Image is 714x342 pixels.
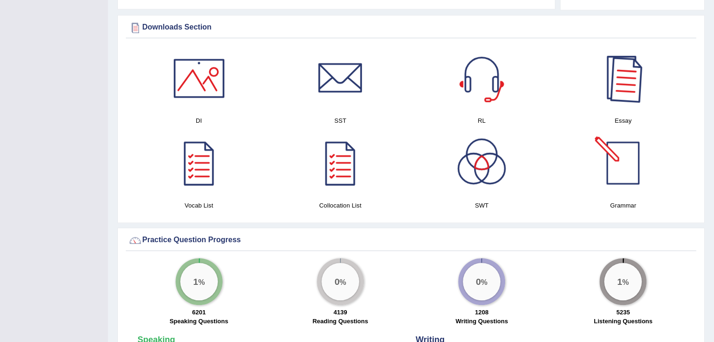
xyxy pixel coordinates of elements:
h4: Essay [557,116,689,126]
label: Reading Questions [313,317,368,326]
strong: 1208 [475,309,489,316]
strong: 5235 [616,309,630,316]
label: Speaking Questions [169,317,228,326]
div: % [463,263,500,300]
h4: Grammar [557,201,689,210]
h4: RL [416,116,548,126]
h4: Vocab List [133,201,265,210]
div: % [604,263,642,300]
div: Downloads Section [128,21,694,35]
h4: SST [274,116,406,126]
big: 0 [334,276,339,287]
label: Writing Questions [455,317,508,326]
big: 1 [617,276,622,287]
strong: 4139 [333,309,347,316]
h4: SWT [416,201,548,210]
h4: Collocation List [274,201,406,210]
big: 0 [476,276,481,287]
div: % [180,263,218,300]
big: 1 [193,276,198,287]
div: Practice Question Progress [128,233,694,247]
label: Listening Questions [594,317,653,326]
strong: 6201 [192,309,206,316]
div: % [322,263,359,300]
h4: DI [133,116,265,126]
